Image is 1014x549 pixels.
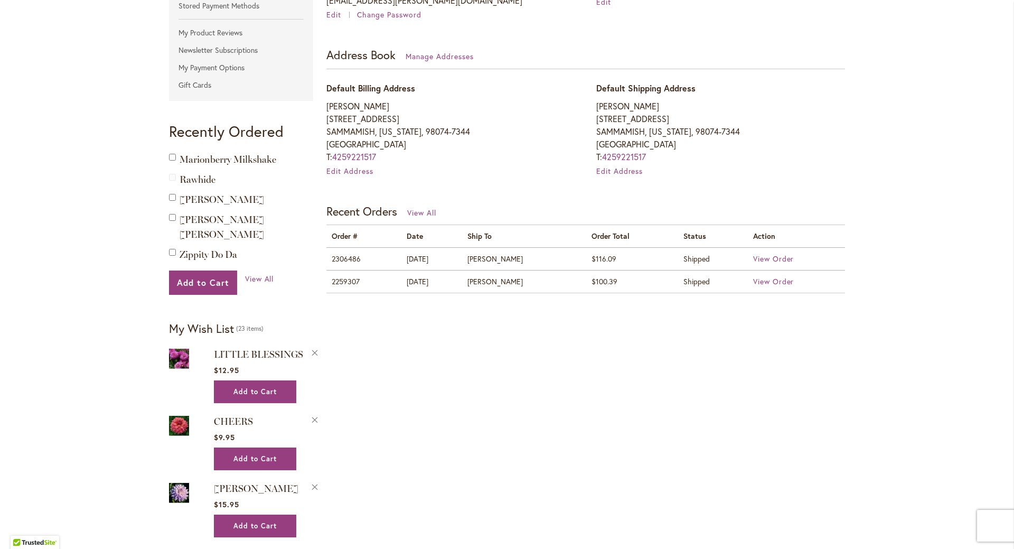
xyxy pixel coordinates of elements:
[169,481,189,507] a: JORDAN NICOLE
[326,247,401,270] td: 2306486
[169,347,189,373] a: LITTLE BLESSINGS
[596,82,696,94] span: Default Shipping Address
[169,481,189,505] img: JORDAN NICOLE
[169,347,189,370] img: LITTLE BLESSINGS
[748,225,845,247] th: Action
[169,77,313,93] a: Gift Cards
[462,270,587,293] td: [PERSON_NAME]
[326,203,397,219] strong: Recent Orders
[169,271,237,295] button: Add to Cart
[326,82,415,94] span: Default Billing Address
[326,47,396,62] strong: Address Book
[169,122,284,141] strong: Recently Ordered
[214,349,303,360] a: LITTLE BLESSINGS
[214,499,239,509] span: $15.95
[326,10,355,20] a: Edit
[753,254,794,264] a: View Order
[177,277,229,288] span: Add to Cart
[245,274,274,284] a: View All
[180,154,276,165] a: Marionberry Milkshake
[214,448,296,470] button: Add to Cart
[169,321,234,336] strong: My Wish List
[357,10,421,20] a: Change Password
[591,276,617,286] span: $100.39
[326,225,401,247] th: Order #
[8,511,37,541] iframe: Launch Accessibility Center
[214,432,235,442] span: $9.95
[214,380,296,403] button: Add to Cart
[214,416,253,427] a: CHEERS
[233,522,277,531] span: Add to Cart
[180,249,237,260] a: Zippity Do Da
[233,454,277,463] span: Add to Cart
[169,60,313,76] a: My Payment Options
[462,247,587,270] td: [PERSON_NAME]
[214,483,298,495] a: [PERSON_NAME]
[591,254,616,264] span: $116.09
[753,276,794,286] a: View Order
[596,100,845,163] address: [PERSON_NAME] [STREET_ADDRESS] SAMMAMISH, [US_STATE], 98074-7344 [GEOGRAPHIC_DATA] T:
[462,225,587,247] th: Ship To
[326,10,341,20] span: Edit
[678,270,748,293] td: Shipped
[401,225,462,247] th: Date
[169,414,189,440] a: CHEERS
[180,214,264,240] a: [PERSON_NAME] [PERSON_NAME]
[678,247,748,270] td: Shipped
[233,387,277,396] span: Add to Cart
[236,324,264,332] span: 23 items
[401,270,462,293] td: [DATE]
[332,151,376,162] a: 4259221517
[586,225,678,247] th: Order Total
[596,166,643,176] a: Edit Address
[326,270,401,293] td: 2259307
[326,100,575,163] address: [PERSON_NAME] [STREET_ADDRESS] SAMMAMISH, [US_STATE], 98074-7344 [GEOGRAPHIC_DATA] T:
[169,25,313,41] a: My Product Reviews
[678,225,748,247] th: Status
[602,151,646,162] a: 4259221517
[214,515,296,537] button: Add to Cart
[401,247,462,270] td: [DATE]
[407,208,436,218] a: View All
[326,166,373,176] a: Edit Address
[180,174,215,185] a: Rawhide
[169,414,189,438] img: CHEERS
[169,42,313,58] a: Newsletter Subscriptions
[406,51,474,61] a: Manage Addresses
[214,365,239,375] span: $12.95
[180,194,264,206] a: [PERSON_NAME]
